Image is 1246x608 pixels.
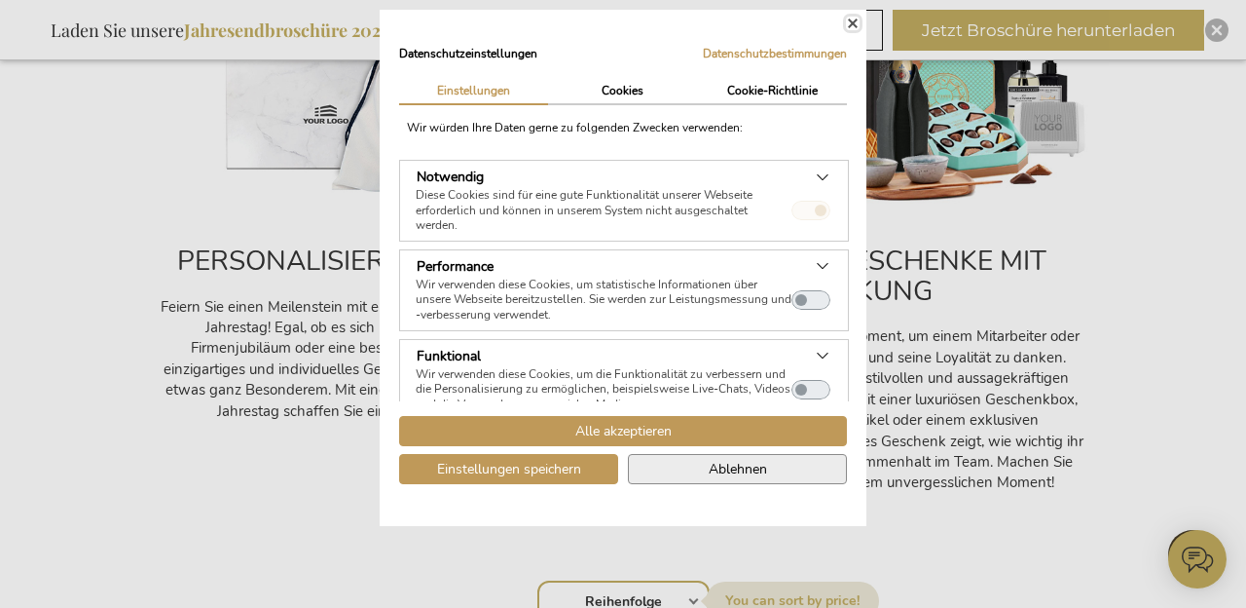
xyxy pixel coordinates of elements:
[815,255,830,278] button: Siehe mehr über: Performance
[399,44,608,63] h2: Datenschutzeinstellungen
[416,345,482,367] button: Funktional
[417,346,481,366] h3: Funktional
[628,454,847,484] button: Alle verweigern cookies
[416,255,495,278] button: Performance
[416,188,791,234] p: Diese Cookies sind für eine gute Funktionalität unserer Webseite erforderlich und können in unser...
[399,79,548,103] button: Einstellungen
[399,119,847,136] div: Wir würden Ihre Daten gerne zu folgenden Zwecken verwenden:
[416,367,791,413] p: Wir verwenden diese Cookies, um die Funktionalität zu verbessern und die Personalisierung zu ermö...
[437,459,581,479] span: Einstellungen speichern
[703,46,847,61] a: Datenschutzbestimmungen
[416,278,791,323] p: Wir verwenden diese Cookies, um statistische Informationen über unsere Webseite bereitzustellen. ...
[709,459,767,479] span: Ablehnen
[399,454,618,484] button: Einstellungen speichern cookie
[791,290,830,310] button: Performance
[847,18,859,29] button: Schließen
[417,256,494,277] h3: Performance
[575,421,672,441] span: Alle akzeptieren
[791,380,830,399] button: Funktional
[815,345,830,367] button: Siehe mehr über: Funktional
[416,166,485,188] button: Notwendig
[417,167,484,187] h3: Notwendig
[815,166,830,188] button: Siehe mehr über: Notwendig
[548,79,697,103] button: Cookies
[698,79,847,103] button: Cookie-Richtlinie
[399,416,847,446] button: Akzeptieren Sie alle cookies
